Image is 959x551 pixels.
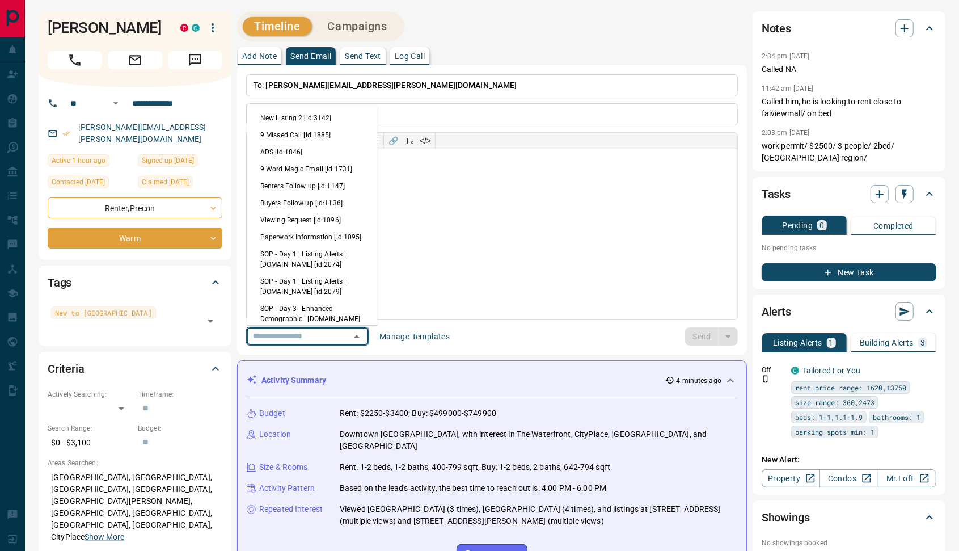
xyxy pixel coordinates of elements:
p: Completed [873,222,914,230]
p: New Alert: [762,454,936,466]
button: Show More [85,531,124,543]
li: Renters Follow up [id:1147] [247,178,378,195]
div: condos.ca [192,24,200,32]
span: Claimed [DATE] [142,176,189,188]
span: Email [108,51,162,69]
a: Property [762,469,820,487]
li: 9 Missed Call [id:1885] [247,127,378,144]
p: Called NA [762,64,936,75]
div: Renter , Precon [48,197,222,218]
button: </> [417,133,433,149]
span: Active 1 hour ago [52,155,105,166]
p: 4 minutes ago [677,376,721,386]
div: Showings [762,504,936,531]
li: SOP - Day 1 | Listing Alerts | [DOMAIN_NAME] [id:2074] [247,246,378,273]
p: Viewed [GEOGRAPHIC_DATA] (3 times), [GEOGRAPHIC_DATA] (4 times), and listings at [STREET_ADDRESS]... [340,503,737,527]
p: Downtown [GEOGRAPHIC_DATA], with interest in The Waterfront, CityPlace, [GEOGRAPHIC_DATA], and [G... [340,428,737,452]
button: Campaigns [316,17,399,36]
span: parking spots min: 1 [795,426,874,438]
svg: Email Verified [62,129,70,137]
p: Activity Summary [261,375,326,386]
p: 11:42 am [DATE] [762,85,814,92]
p: Rent: 1-2 beds, 1-2 baths, 400-799 sqft; Buy: 1-2 beds, 2 baths, 642-794 sqft [340,461,610,473]
p: Based on the lead's activity, the best time to reach out is: 4:00 PM - 6:00 PM [340,482,606,494]
div: property.ca [180,24,188,32]
span: Contacted [DATE] [52,176,105,188]
p: Budget [259,407,285,419]
div: Tue Jul 04 2023 [138,176,222,192]
p: Listing Alerts [773,339,822,347]
div: Tags [48,269,222,296]
p: Budget: [138,423,222,434]
h2: Alerts [762,302,791,321]
h1: [PERSON_NAME] [48,19,163,37]
p: [GEOGRAPHIC_DATA], [GEOGRAPHIC_DATA], [GEOGRAPHIC_DATA], [GEOGRAPHIC_DATA], [GEOGRAPHIC_DATA][PER... [48,468,222,546]
p: Size & Rooms [259,461,308,473]
span: Call [48,51,102,69]
p: Send Email [290,52,331,60]
p: 1 [829,339,834,347]
a: [PERSON_NAME][EMAIL_ADDRESS][PERSON_NAME][DOMAIN_NAME] [78,123,206,144]
li: New Listing 2 [id:3142] [247,110,378,127]
p: Building Alerts [860,339,914,347]
div: Notes [762,15,936,42]
span: Signed up [DATE] [142,155,194,166]
button: 🔗 [386,133,402,149]
div: Criteria [48,355,222,382]
p: Location [259,428,291,440]
div: Thu Feb 15 2024 [48,176,132,192]
div: Alerts [762,298,936,325]
h2: Tags [48,274,71,292]
button: Open [109,96,122,110]
button: T̲ₓ [402,133,417,149]
span: Message [168,51,222,69]
a: Condos [819,469,878,487]
div: Warm [48,228,222,249]
p: Called him, he is looking to rent close to faiviewmall/ on bed [762,96,936,120]
p: $0 - $3,100 [48,434,132,452]
h2: Criteria [48,360,85,378]
p: Areas Searched: [48,458,222,468]
p: Timeframe: [138,389,222,399]
span: [PERSON_NAME][EMAIL_ADDRESS][PERSON_NAME][DOMAIN_NAME] [266,81,517,90]
svg: Push Notification Only [762,375,770,383]
p: 2:03 pm [DATE] [762,129,810,137]
p: Send Text [345,52,381,60]
span: New to [GEOGRAPHIC_DATA] [55,307,152,318]
div: Activity Summary4 minutes ago [247,370,737,391]
span: size range: 360,2473 [795,397,874,408]
p: Log Call [395,52,425,60]
button: Close [349,329,365,344]
h2: Notes [762,19,791,37]
li: Buyers Follow up [id:1136] [247,195,378,212]
p: Activity Pattern [259,482,315,494]
div: condos.ca [791,367,799,375]
div: Tasks [762,180,936,208]
p: Pending [782,221,813,229]
a: Mr.Loft [878,469,936,487]
p: Actively Searching: [48,389,132,399]
li: 9 Word Magic Email [id:1731] [247,161,378,178]
button: Open [202,313,218,329]
p: Rent: $2250-$3400; Buy: $499000-$749900 [340,407,496,419]
span: bathrooms: 1 [873,411,920,423]
button: New Task [762,263,936,281]
div: split button [685,327,738,346]
p: Off [762,365,784,375]
p: 0 [819,221,824,229]
p: No pending tasks [762,239,936,256]
li: SOP - Day 1 | Listing Alerts | [DOMAIN_NAME] [id:2079] [247,273,378,300]
p: Add Note [242,52,277,60]
p: Search Range: [48,423,132,434]
h2: Showings [762,508,810,527]
li: Paperwork Information [id:1095] [247,229,378,246]
span: beds: 1-1,1.1-1.9 [795,411,863,423]
span: rent price range: 1620,13750 [795,382,906,393]
div: Tue Sep 16 2025 [48,154,132,170]
button: Timeline [243,17,312,36]
li: ADS [id:1846] [247,144,378,161]
p: 2:34 pm [DATE] [762,52,810,60]
h2: Tasks [762,185,791,203]
button: Manage Templates [373,327,457,346]
p: work permit/ $2500/ 3 people/ 2bed/ [GEOGRAPHIC_DATA] region/ [762,140,936,164]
